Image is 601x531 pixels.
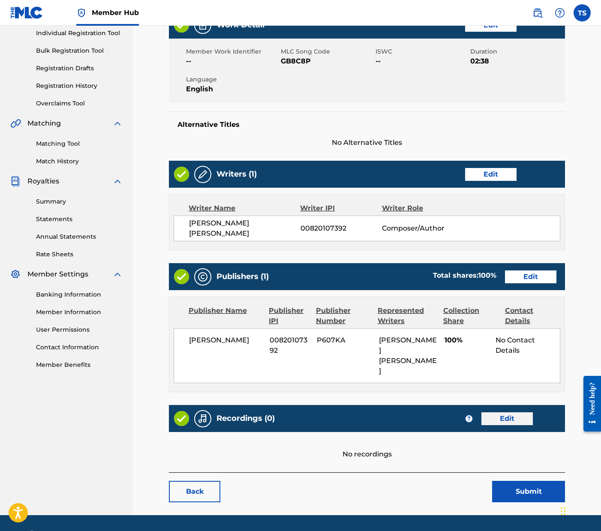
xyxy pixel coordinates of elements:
div: Publisher Name [189,306,262,326]
span: GB8C8P [281,56,373,66]
h5: Alternative Titles [177,120,556,129]
span: ISWC [376,47,468,56]
img: help [555,8,565,18]
span: 00820107392 [300,223,382,234]
a: Overclaims Tool [36,99,123,108]
img: Recordings [198,414,208,424]
span: [PERSON_NAME] [PERSON_NAME] [379,336,437,375]
span: Member Hub [92,8,139,18]
span: Royalties [27,176,59,186]
span: MLC Song Code [281,47,373,56]
span: -- [186,56,279,66]
a: Member Information [36,308,123,317]
a: Public Search [529,4,546,21]
img: Valid [174,411,189,426]
span: Member Settings [27,269,88,279]
a: Banking Information [36,290,123,299]
a: Individual Registration Tool [36,29,123,38]
span: 100 % [478,271,496,279]
img: expand [112,176,123,186]
div: Collection Share [443,306,499,326]
span: 100% [445,335,489,345]
div: No Contact Details [496,335,560,356]
a: Edit [505,270,556,283]
div: Drag [561,498,566,524]
div: Writer IPI [300,203,382,213]
a: Contact Information [36,343,123,352]
div: Writer Name [189,203,300,213]
h5: Writers (1) [216,169,257,179]
span: Matching [27,118,61,129]
span: P607KA [317,335,373,345]
img: Royalties [10,176,21,186]
div: Total shares: [433,270,496,281]
div: Represented Writers [378,306,437,326]
button: Submit [492,481,565,502]
div: Publisher Number [316,306,371,326]
a: Rate Sheets [36,250,123,259]
span: [PERSON_NAME] [PERSON_NAME] [189,218,300,239]
img: MLC Logo [10,6,43,19]
img: search [532,8,543,18]
a: Registration History [36,81,123,90]
span: -- [376,56,468,66]
a: Matching Tool [36,139,123,148]
img: Valid [174,269,189,284]
img: Member Settings [10,269,21,279]
div: Help [551,4,568,21]
span: [PERSON_NAME] [189,335,263,345]
div: Writer Role [382,203,456,213]
h5: Recordings (0) [216,414,275,423]
span: ? [466,415,472,422]
a: Annual Statements [36,232,123,241]
a: Match History [36,157,123,166]
div: Publisher IPI [269,306,310,326]
img: Publishers [198,272,208,282]
span: 00820107392 [270,335,310,356]
span: Duration [470,47,563,56]
iframe: Chat Widget [558,490,601,531]
img: Matching [10,118,21,129]
a: Back [169,481,220,502]
a: Statements [36,215,123,224]
div: User Menu [574,4,591,21]
a: User Permissions [36,325,123,334]
img: expand [112,269,123,279]
a: Registration Drafts [36,64,123,73]
iframe: Resource Center [577,369,601,438]
span: Member Work Identifier [186,47,279,56]
img: expand [112,118,123,129]
img: Valid [174,167,189,182]
a: Bulk Registration Tool [36,46,123,55]
a: Summary [36,197,123,206]
span: English [186,84,279,94]
h5: Publishers (1) [216,272,269,282]
img: Writers [198,169,208,180]
span: No Alternative Titles [169,138,565,148]
a: Edit [481,412,533,425]
span: Language [186,75,279,84]
a: Edit [465,168,517,181]
div: Contact Details [505,306,560,326]
img: Top Rightsholder [76,8,87,18]
a: Member Benefits [36,360,123,369]
span: Composer/Author [382,223,456,234]
div: No recordings [169,432,565,459]
span: 02:38 [470,56,563,66]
